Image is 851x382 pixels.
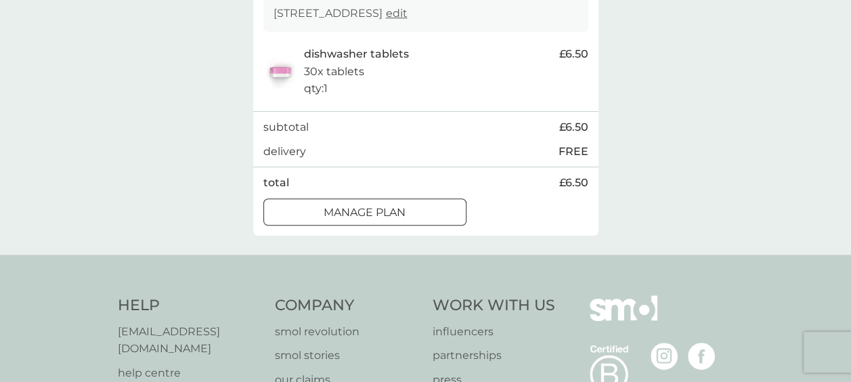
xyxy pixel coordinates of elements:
[559,119,588,136] span: £6.50
[263,198,466,226] button: Manage plan
[590,295,657,341] img: smol
[118,295,262,316] h4: Help
[651,343,678,370] img: visit the smol Instagram page
[274,5,408,22] p: [STREET_ADDRESS]
[386,7,408,20] a: edit
[275,295,419,316] h4: Company
[559,45,588,63] span: £6.50
[559,174,588,192] span: £6.50
[304,45,409,63] p: dishwasher tablets
[118,364,262,382] a: help centre
[118,323,262,358] a: [EMAIL_ADDRESS][DOMAIN_NAME]
[433,295,555,316] h4: Work With Us
[433,347,555,364] a: partnerships
[559,143,588,161] p: FREE
[275,347,419,364] a: smol stories
[263,143,306,161] p: delivery
[275,323,419,341] a: smol revolution
[433,323,555,341] a: influencers
[263,119,309,136] p: subtotal
[324,204,406,221] p: Manage plan
[304,63,364,81] p: 30x tablets
[263,174,289,192] p: total
[688,343,715,370] img: visit the smol Facebook page
[304,80,328,98] p: qty : 1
